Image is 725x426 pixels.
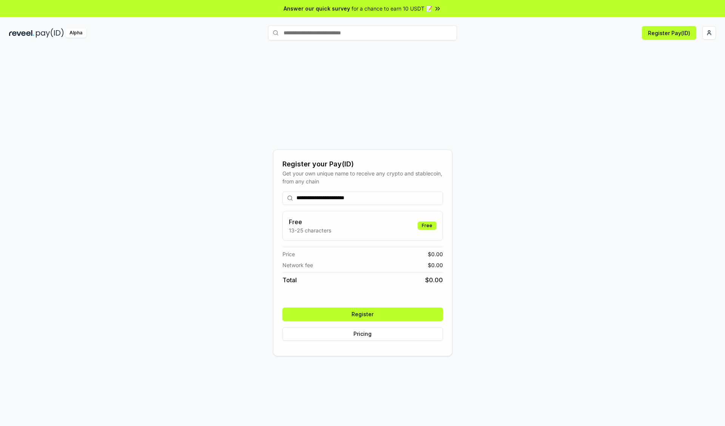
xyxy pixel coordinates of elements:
[65,28,86,38] div: Alpha
[282,308,443,321] button: Register
[428,250,443,258] span: $ 0.00
[352,5,432,12] span: for a chance to earn 10 USDT 📝
[642,26,696,40] button: Register Pay(ID)
[282,169,443,185] div: Get your own unique name to receive any crypto and stablecoin, from any chain
[282,261,313,269] span: Network fee
[282,327,443,341] button: Pricing
[284,5,350,12] span: Answer our quick survey
[418,221,437,230] div: Free
[425,275,443,285] span: $ 0.00
[36,28,64,38] img: pay_id
[289,226,331,234] p: 13-25 characters
[282,275,297,285] span: Total
[282,159,443,169] div: Register your Pay(ID)
[9,28,34,38] img: reveel_dark
[289,217,331,226] h3: Free
[282,250,295,258] span: Price
[428,261,443,269] span: $ 0.00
